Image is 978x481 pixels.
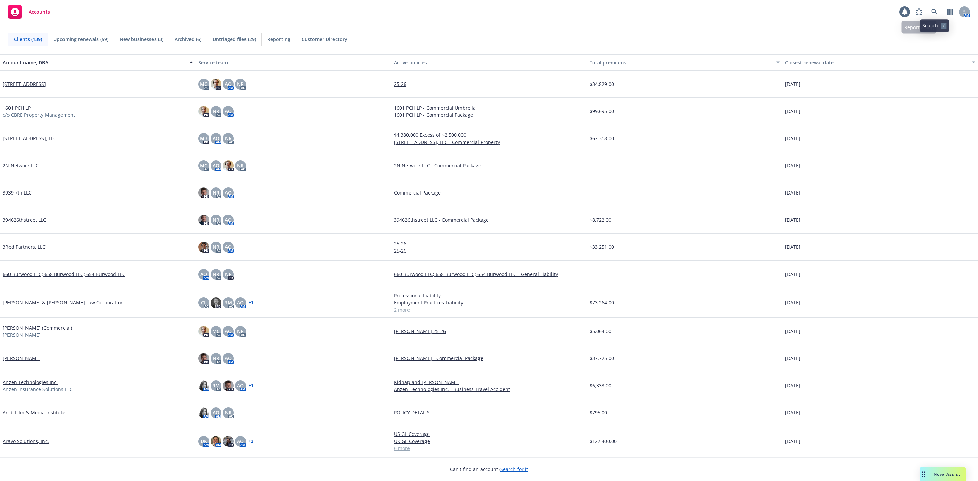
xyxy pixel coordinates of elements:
[394,247,584,254] a: 25-26
[785,80,800,88] span: [DATE]
[394,409,584,416] a: POLICY DETAILS
[249,384,253,388] a: + 1
[3,80,46,88] a: [STREET_ADDRESS]
[785,382,800,389] span: [DATE]
[394,299,584,306] a: Employment Practices Liability
[198,106,209,117] img: photo
[3,243,46,251] a: 3Red Partners, LLC
[587,54,782,71] button: Total premiums
[237,438,244,445] span: AO
[394,111,584,118] a: 1601 PCH LP - Commercial Package
[223,160,234,171] img: photo
[394,216,584,223] a: 394626thstreet LLC - Commercial Package
[198,353,209,364] img: photo
[934,471,960,477] span: Nova Assist
[14,36,42,43] span: Clients (139)
[198,187,209,198] img: photo
[213,189,219,196] span: NR
[225,409,232,416] span: NR
[213,162,219,169] span: AO
[785,299,800,306] span: [DATE]
[198,407,209,418] img: photo
[785,409,800,416] span: [DATE]
[175,36,201,43] span: Archived (6)
[785,243,800,251] span: [DATE]
[267,36,290,43] span: Reporting
[590,382,611,389] span: $6,333.00
[225,216,232,223] span: AO
[212,328,220,335] span: MC
[590,108,614,115] span: $99,695.00
[3,111,75,118] span: c/o CBRE Property Management
[213,108,219,115] span: NR
[198,215,209,225] img: photo
[590,355,614,362] span: $37,725.00
[785,162,800,169] span: [DATE]
[590,409,607,416] span: $795.00
[225,271,232,278] span: NP
[196,54,391,71] button: Service team
[224,299,232,306] span: RM
[785,438,800,445] span: [DATE]
[590,162,591,169] span: -
[785,108,800,115] span: [DATE]
[201,438,207,445] span: DK
[3,59,185,66] div: Account name, DBA
[394,355,584,362] a: [PERSON_NAME] - Commercial Package
[590,243,614,251] span: $33,251.00
[225,355,232,362] span: AO
[590,271,591,278] span: -
[394,306,584,313] a: 2 more
[237,382,244,389] span: AO
[3,271,125,278] a: 660 Burwood LLC; 658 Burwood LLC; 654 Burwood LLC
[200,80,207,88] span: MC
[213,409,219,416] span: AO
[249,439,253,443] a: + 2
[3,409,65,416] a: Arab Film & Media Institute
[225,80,232,88] span: AO
[249,301,253,305] a: + 1
[590,299,614,306] span: $73,264.00
[200,271,207,278] span: AO
[394,104,584,111] a: 1601 PCH LP - Commercial Umbrella
[213,271,219,278] span: NR
[237,299,244,306] span: AO
[3,189,32,196] a: 3939 7th LLC
[943,5,957,19] a: Switch app
[590,59,772,66] div: Total premiums
[223,380,234,391] img: photo
[912,5,926,19] a: Report a Bug
[394,328,584,335] a: [PERSON_NAME] 25-26
[785,189,800,196] span: [DATE]
[920,467,966,481] button: Nova Assist
[785,216,800,223] span: [DATE]
[785,328,800,335] span: [DATE]
[3,299,124,306] a: [PERSON_NAME] & [PERSON_NAME] Law Corporation
[394,80,584,88] a: 25-26
[198,380,209,391] img: photo
[785,271,800,278] span: [DATE]
[3,324,72,331] a: [PERSON_NAME] (Commercial)
[394,59,584,66] div: Active policies
[211,436,221,447] img: photo
[225,189,232,196] span: AO
[394,271,584,278] a: 660 Burwood LLC; 658 Burwood LLC; 654 Burwood LLC - General Liability
[3,438,49,445] a: Aravo Solutions, Inc.
[198,326,209,337] img: photo
[200,162,207,169] span: MC
[213,36,256,43] span: Untriaged files (29)
[928,5,941,19] a: Search
[225,108,232,115] span: AO
[3,216,46,223] a: 394626thstreet LLC
[198,59,388,66] div: Service team
[29,9,50,15] span: Accounts
[394,386,584,393] a: Anzen Technologies Inc. - Business Travel Accident
[5,2,53,21] a: Accounts
[3,135,56,142] a: [STREET_ADDRESS], LLC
